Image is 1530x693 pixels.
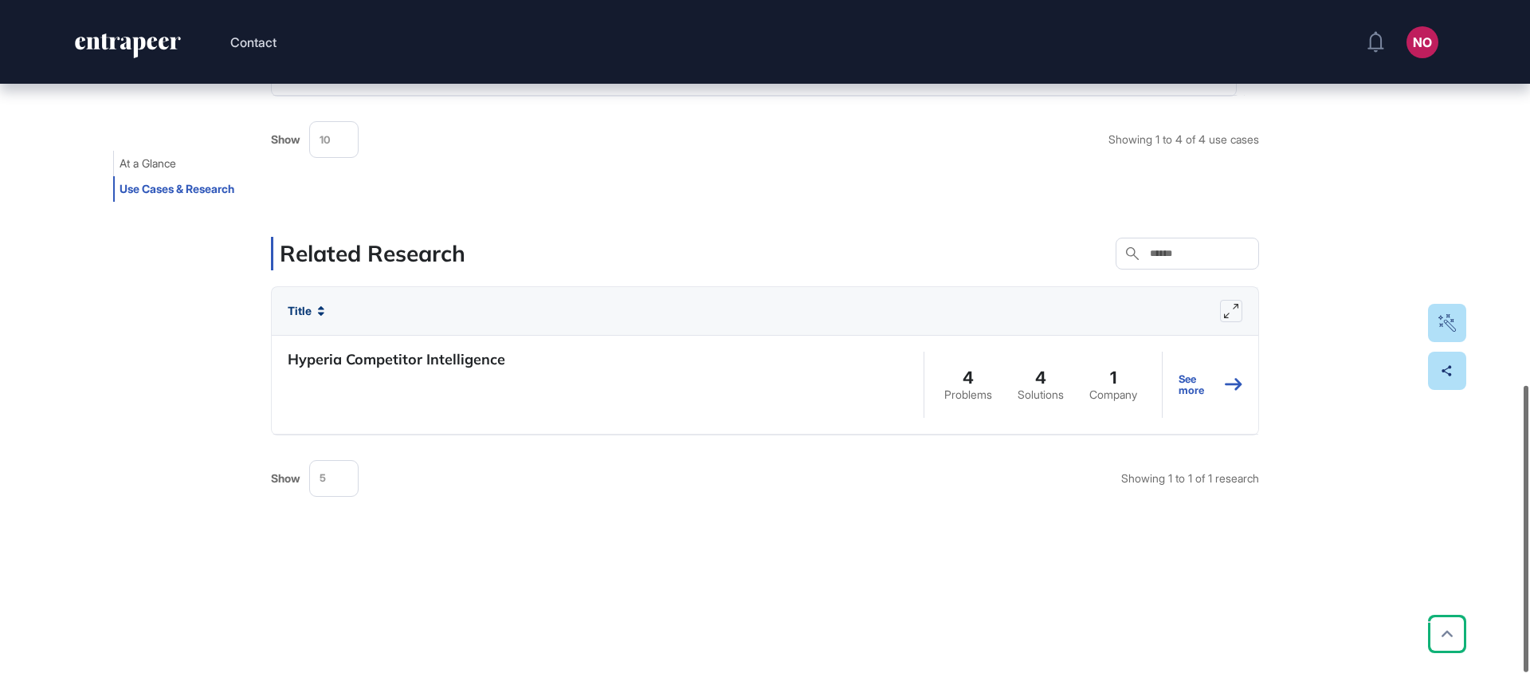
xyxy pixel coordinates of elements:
[1179,348,1242,421] a: See more
[1220,300,1242,322] button: Expand list
[1018,388,1064,401] div: Solutions
[271,133,300,146] span: Show
[1089,388,1137,401] div: Company
[1108,133,1259,146] div: Showing 1 to 4 of 4 use cases
[120,183,234,195] span: Use Cases & Research
[1406,26,1438,58] button: NO
[1110,368,1116,388] span: 1
[963,368,974,388] span: 4
[230,32,277,53] button: Contact
[1121,472,1259,485] div: Showing 1 to 1 of 1 research
[73,33,182,64] a: entrapeer-logo
[120,157,176,170] span: At a Glance
[320,134,331,146] span: 10
[1035,368,1046,388] span: 4
[288,305,312,317] span: Title
[944,388,992,401] div: Problems
[280,237,465,270] p: Related Research
[113,151,182,176] button: At a Glance
[271,472,300,485] span: Show
[113,176,241,202] button: Use Cases & Research
[320,472,326,484] span: 5
[288,348,505,372] h4: Hyperia Competitor Intelligence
